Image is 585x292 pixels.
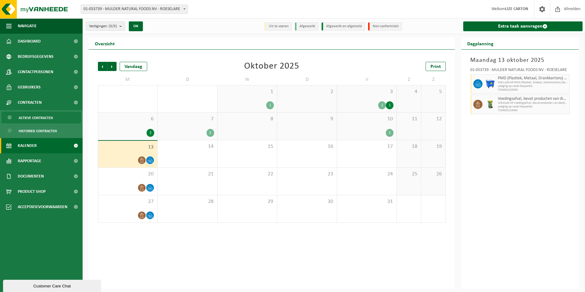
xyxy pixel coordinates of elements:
span: 4 [400,88,418,95]
span: Gebruikers [18,80,41,95]
span: 16 [280,143,333,150]
div: 1 [266,101,274,109]
a: Extra taak aanvragen [463,21,583,31]
td: Z [397,74,421,85]
span: Lediging op vaste frequentie [498,105,568,109]
span: 17 [340,143,393,150]
span: 28 [161,198,214,205]
td: Z [421,74,446,85]
a: Actieve contracten [2,112,81,123]
span: 24 [340,171,393,178]
li: Afgewerkt en afgemeld [322,22,365,31]
span: 25 [400,171,418,178]
span: Acceptatievoorwaarden [18,199,67,215]
count: (3/3) [109,24,117,28]
span: Navigatie [18,18,37,34]
span: 23 [280,171,333,178]
span: Documenten [18,169,44,184]
td: V [337,74,397,85]
span: T250002219492 [498,109,568,112]
div: 2 [207,129,214,137]
span: Bedrijfsgegevens [18,49,54,64]
div: 1 [386,101,393,109]
span: Vorige [98,62,107,71]
div: Vandaag [120,62,147,71]
span: 13 [101,144,154,151]
span: Print [430,64,441,69]
span: 21 [161,171,214,178]
div: 1 [378,101,386,109]
td: M [98,74,158,85]
span: Kalender [18,138,37,153]
div: 01-053739 - MULDER NATURAL FOODS NV - ROESELARE [470,68,570,74]
span: 27 [101,198,154,205]
span: Vestigingen [89,22,117,31]
span: 15 [221,143,274,150]
button: Vestigingen(3/3) [86,21,125,31]
span: 14 [161,143,214,150]
span: 20 [101,171,154,178]
span: WB-0140-HP voedingsafval, bevat producten van dierlijke oors [498,101,568,105]
span: Volgende [107,62,117,71]
span: T250002226304 [498,88,568,92]
span: 5 [424,88,442,95]
img: WB-1100-HPE-BE-01 [486,79,495,88]
span: Product Shop [18,184,46,199]
td: D [158,74,217,85]
span: 2 [280,88,333,95]
span: Contracten [18,95,42,110]
span: Rapportage [18,153,41,169]
span: 3 [340,88,393,95]
span: 30 [280,198,333,205]
strong: LIZE CARTON [505,7,528,11]
span: 01-053739 - MULDER NATURAL FOODS NV - ROESELARE [81,5,188,13]
span: Contactpersonen [18,64,53,80]
span: Voedingsafval, bevat producten van dierlijke oorsprong, onverpakt, categorie 3 [498,96,568,101]
span: 7 [161,116,214,122]
span: PMD (Plastiek, Metaal, Drankkartons) (bedrijven) [498,76,568,81]
span: Actieve contracten [19,112,53,124]
h2: Dagplanning [461,37,500,49]
span: 11 [400,116,418,122]
li: Uit te voeren [264,22,292,31]
span: 8 [221,116,274,122]
div: Oktober 2025 [244,62,299,71]
td: W [218,74,277,85]
span: 18 [400,143,418,150]
span: 6 [101,116,154,122]
span: 31 [340,198,393,205]
a: Print [426,62,446,71]
span: WB-1100-HP PMD (Plastiek, Metaal, Drankkartons) (bedrijven) [498,81,568,84]
span: Dashboard [18,34,41,49]
div: 1 [386,129,393,137]
iframe: chat widget [3,279,102,292]
h2: Overzicht [89,37,121,49]
span: 1 [221,88,274,95]
span: 19 [424,143,442,150]
span: 01-053739 - MULDER NATURAL FOODS NV - ROESELARE [81,5,188,14]
span: 29 [221,198,274,205]
button: OK [129,21,143,31]
span: Historiek contracten [19,125,57,137]
span: 12 [424,116,442,122]
span: 22 [221,171,274,178]
a: Historiek contracten [2,125,81,137]
li: Afgewerkt [295,22,319,31]
h3: Maandag 13 oktober 2025 [470,56,570,65]
span: 10 [340,116,393,122]
td: D [277,74,337,85]
span: 26 [424,171,442,178]
span: Lediging op vaste frequentie [498,84,568,88]
li: Non-conformiteit [368,22,402,31]
img: WB-0140-HPE-GN-50 [486,100,495,109]
div: 2 [147,129,154,137]
span: 9 [280,116,333,122]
